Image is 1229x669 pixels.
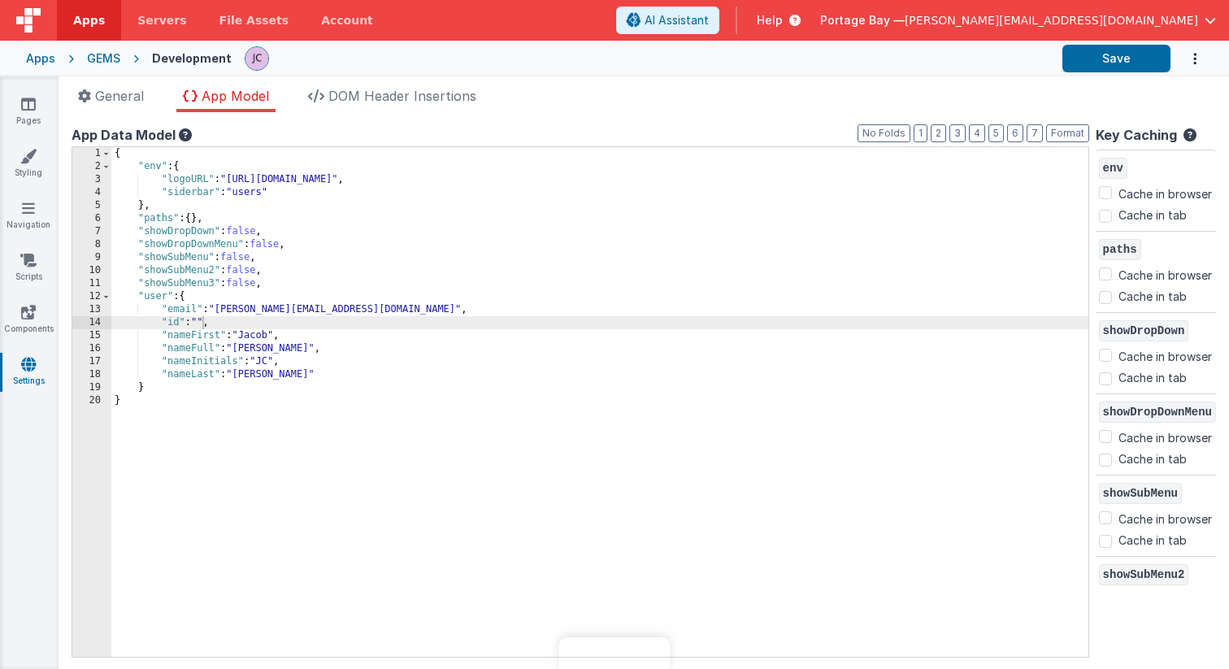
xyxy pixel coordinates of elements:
[72,212,111,225] div: 6
[1046,124,1089,142] button: Format
[137,12,186,28] span: Servers
[1170,42,1203,76] button: Options
[988,124,1004,142] button: 5
[72,277,111,290] div: 11
[820,12,1216,28] button: Portage Bay — [PERSON_NAME][EMAIL_ADDRESS][DOMAIN_NAME]
[757,12,783,28] span: Help
[1099,483,1182,504] span: showSubMenu
[72,290,111,303] div: 12
[72,173,111,186] div: 3
[72,225,111,238] div: 7
[1099,564,1189,585] span: showSubMenu2
[72,199,111,212] div: 5
[1118,450,1187,467] label: Cache in tab
[328,88,476,104] span: DOM Header Insertions
[1118,369,1187,386] label: Cache in tab
[72,303,111,316] div: 13
[202,88,269,104] span: App Model
[26,50,55,67] div: Apps
[72,342,111,355] div: 16
[931,124,946,142] button: 2
[1099,320,1189,341] span: showDropDown
[73,12,105,28] span: Apps
[72,329,111,342] div: 15
[1118,288,1187,305] label: Cache in tab
[1118,264,1212,284] label: Cache in browser
[820,12,905,28] span: Portage Bay —
[1118,532,1187,549] label: Cache in tab
[616,7,719,34] button: AI Assistant
[1118,183,1212,202] label: Cache in browser
[1118,589,1212,609] label: Cache in browser
[1027,124,1043,142] button: 7
[245,47,268,70] img: 5d1ca2343d4fbe88511ed98663e9c5d3
[72,238,111,251] div: 8
[1007,124,1023,142] button: 6
[1118,427,1212,446] label: Cache in browser
[949,124,966,142] button: 3
[969,124,985,142] button: 4
[87,50,120,67] div: GEMS
[905,12,1198,28] span: [PERSON_NAME][EMAIL_ADDRESS][DOMAIN_NAME]
[1118,508,1212,528] label: Cache in browser
[1118,206,1187,224] label: Cache in tab
[1062,45,1170,72] button: Save
[1118,345,1212,365] label: Cache in browser
[95,88,144,104] span: General
[1099,158,1127,179] span: env
[72,147,111,160] div: 1
[72,125,1089,145] div: App Data Model
[72,251,111,264] div: 9
[645,12,709,28] span: AI Assistant
[1099,239,1141,260] span: paths
[72,368,111,381] div: 18
[72,355,111,368] div: 17
[914,124,927,142] button: 1
[858,124,910,142] button: No Folds
[72,394,111,407] div: 20
[72,160,111,173] div: 2
[1099,402,1216,423] span: showDropDownMenu
[72,186,111,199] div: 4
[219,12,289,28] span: File Assets
[72,381,111,394] div: 19
[152,50,232,67] div: Development
[1096,128,1177,143] h4: Key Caching
[72,316,111,329] div: 14
[72,264,111,277] div: 10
